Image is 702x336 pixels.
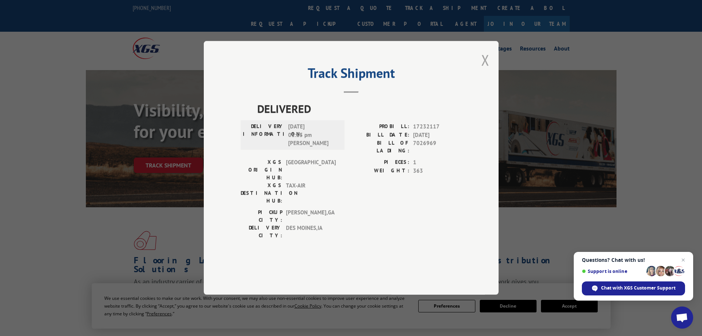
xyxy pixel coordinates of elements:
[351,131,409,139] label: BILL DATE:
[351,167,409,175] label: WEIGHT:
[286,182,336,205] span: TAX-AIR
[241,182,282,205] label: XGS DESTINATION HUB:
[351,139,409,155] label: BILL OF LADING:
[413,159,462,167] span: 1
[679,256,688,264] span: Close chat
[671,306,693,329] div: Open chat
[351,159,409,167] label: PIECES:
[582,257,685,263] span: Questions? Chat with us!
[241,68,462,82] h2: Track Shipment
[582,281,685,295] div: Chat with XGS Customer Support
[288,123,338,148] span: [DATE] 01:15 pm [PERSON_NAME]
[601,285,675,291] span: Chat with XGS Customer Support
[241,209,282,224] label: PICKUP CITY:
[413,131,462,139] span: [DATE]
[286,159,336,182] span: [GEOGRAPHIC_DATA]
[286,224,336,240] span: DES MOINES , IA
[413,123,462,131] span: 17232117
[351,123,409,131] label: PROBILL:
[241,159,282,182] label: XGS ORIGIN HUB:
[413,167,462,175] span: 363
[243,123,284,148] label: DELIVERY INFORMATION:
[413,139,462,155] span: 7026969
[481,50,489,70] button: Close modal
[582,269,644,274] span: Support is online
[257,101,462,117] span: DELIVERED
[241,224,282,240] label: DELIVERY CITY:
[286,209,336,224] span: [PERSON_NAME] , GA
